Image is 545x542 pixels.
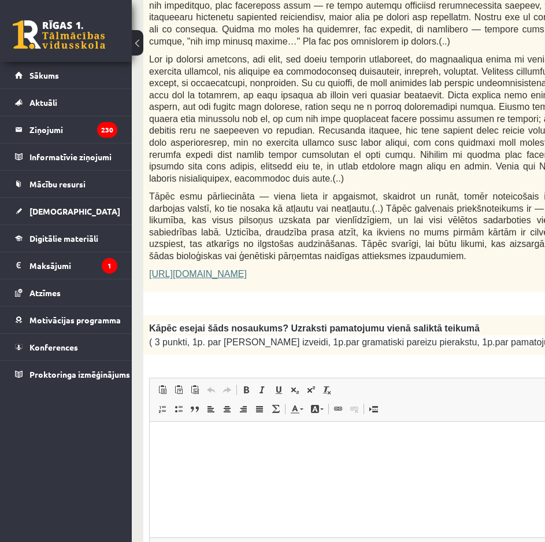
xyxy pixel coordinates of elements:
[287,382,303,397] a: Subscript
[15,171,117,197] a: Mācību resursi
[303,382,319,397] a: Superscript
[238,382,254,397] a: Bold (Ctrl+B)
[15,225,117,252] a: Digitālie materiāli
[15,279,117,306] a: Atzīmes
[29,97,57,108] span: Aktuāli
[29,206,120,216] span: [DEMOGRAPHIC_DATA]
[307,401,327,416] a: Background Color
[187,382,203,397] a: Paste from Word
[29,70,59,80] span: Sākums
[268,401,284,416] a: Math
[15,361,117,388] a: Proktoringa izmēģinājums
[346,401,362,416] a: Unlink
[29,287,61,298] span: Atzīmes
[149,323,480,333] span: Kāpēc esejai šāds nosaukums? Uzraksti pamatojumu vienā saliktā teikumā
[15,334,117,360] a: Konferences
[29,233,98,244] span: Digitālie materiāli
[235,401,251,416] a: Align Right
[203,401,219,416] a: Align Left
[29,179,86,189] span: Mācību resursi
[29,342,78,352] span: Konferences
[219,401,235,416] a: Center
[13,20,105,49] a: Rīgas 1. Tālmācības vidusskola
[287,401,307,416] a: Text Color
[29,116,117,143] legend: Ziņojumi
[15,198,117,224] a: [DEMOGRAPHIC_DATA]
[187,401,203,416] a: Block Quote
[149,269,247,279] a: [URL][DOMAIN_NAME]
[102,258,117,274] i: 1
[97,122,117,138] i: 230
[254,382,270,397] a: Italic (Ctrl+I)
[15,89,117,116] a: Aktuāli
[15,252,117,279] a: Maksājumi1
[15,62,117,89] a: Sākums
[15,143,117,170] a: Informatīvie ziņojumi
[15,116,117,143] a: Ziņojumi230
[29,252,117,279] legend: Maksājumi
[170,401,187,416] a: Insert/Remove Bulleted List
[29,143,117,170] legend: Informatīvie ziņojumi
[154,382,170,397] a: Paste (Ctrl+V)
[219,382,235,397] a: Redo (Ctrl+Y)
[154,401,170,416] a: Insert/Remove Numbered List
[330,401,346,416] a: Link (Ctrl+K)
[319,382,335,397] a: Remove Format
[203,382,219,397] a: Undo (Ctrl+Z)
[29,369,130,379] span: Proktoringa izmēģinājums
[29,315,121,325] span: Motivācijas programma
[15,307,117,333] a: Motivācijas programma
[365,401,381,416] a: Insert Page Break for Printing
[270,382,287,397] a: Underline (Ctrl+U)
[170,382,187,397] a: Paste as plain text (Ctrl+Shift+V)
[251,401,268,416] a: Justify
